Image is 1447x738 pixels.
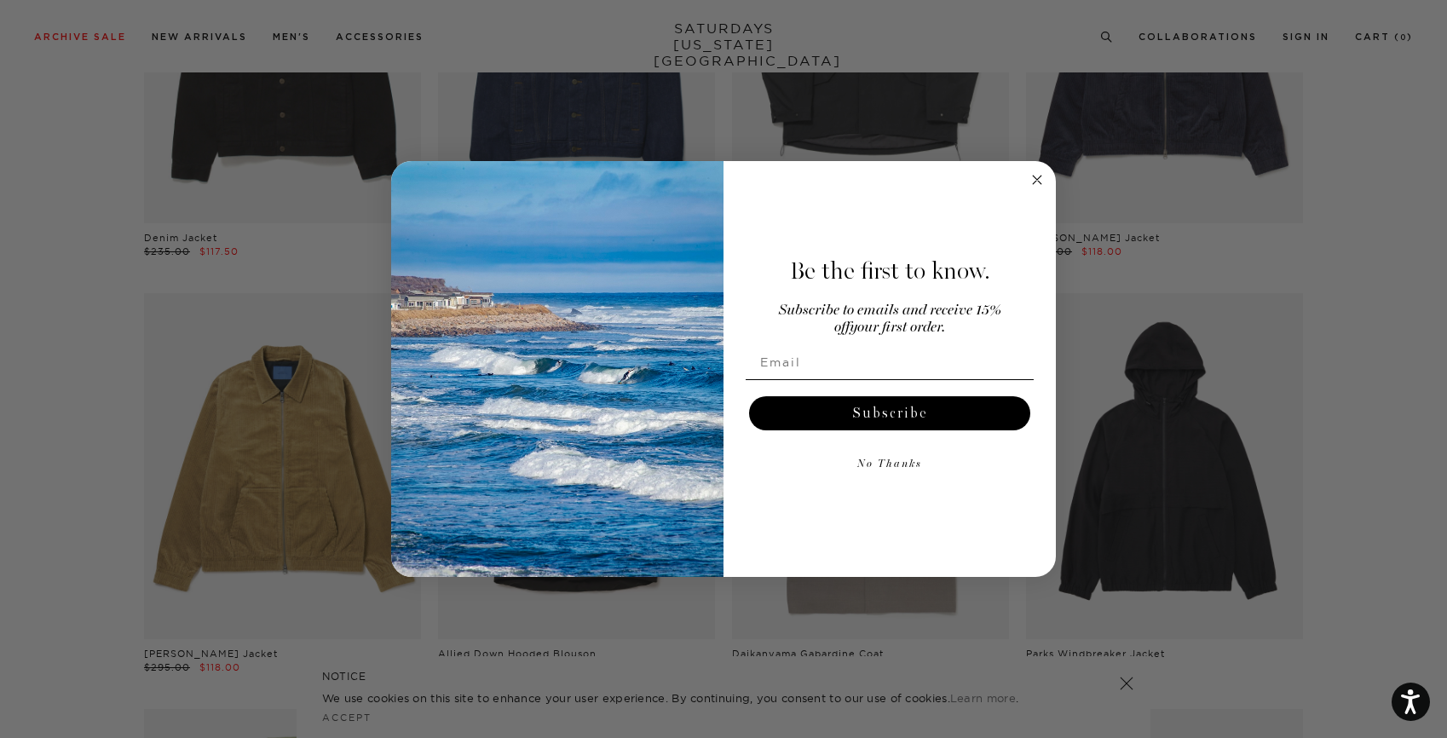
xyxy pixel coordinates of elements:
span: your first order. [850,320,945,335]
img: underline [746,379,1034,380]
button: Close dialog [1027,170,1047,190]
img: 125c788d-000d-4f3e-b05a-1b92b2a23ec9.jpeg [391,161,723,577]
button: No Thanks [746,447,1034,481]
input: Email [746,345,1034,379]
button: Subscribe [749,396,1030,430]
span: off [834,320,850,335]
span: Subscribe to emails and receive 15% [779,303,1001,318]
span: Be the first to know. [790,257,990,285]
